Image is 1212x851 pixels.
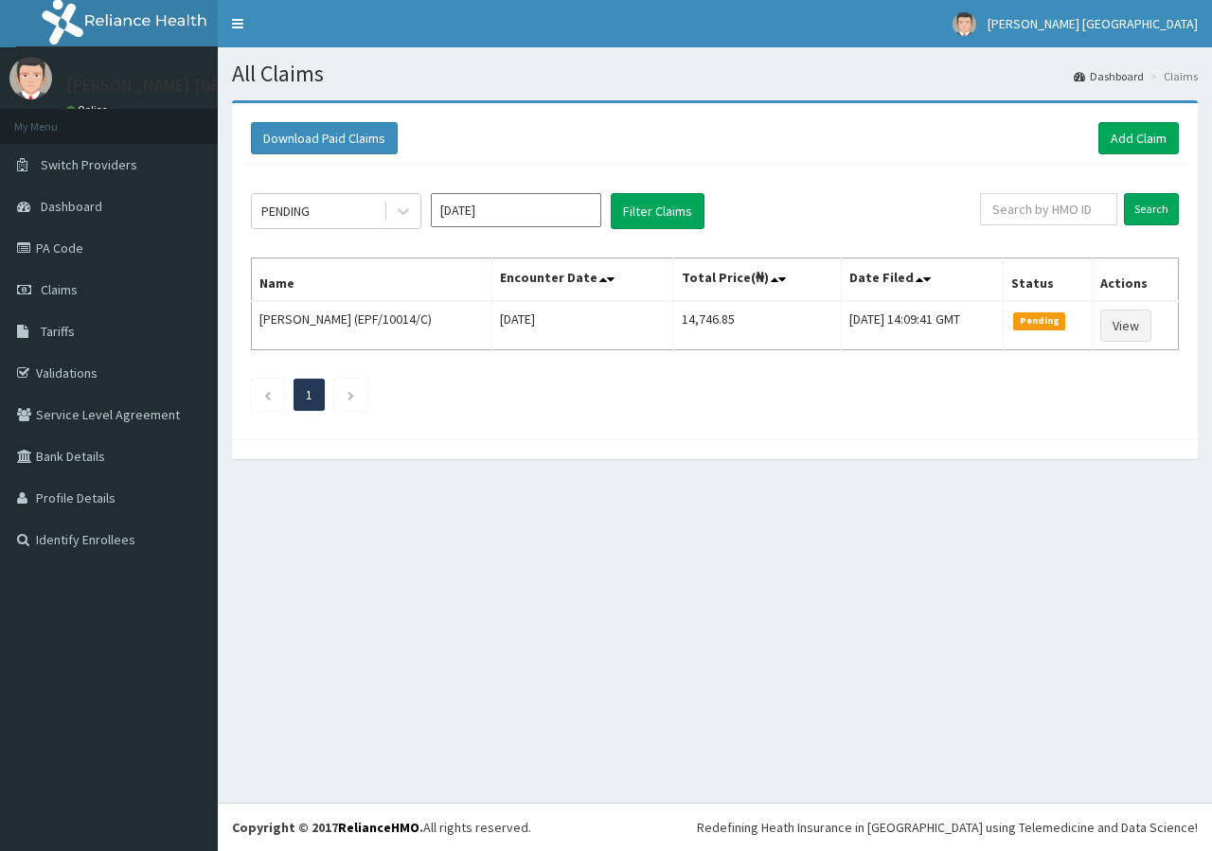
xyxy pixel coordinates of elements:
a: Next page [347,386,355,403]
footer: All rights reserved. [218,803,1212,851]
th: Total Price(₦) [673,258,842,302]
span: [PERSON_NAME] [GEOGRAPHIC_DATA] [988,15,1198,32]
img: User Image [953,12,976,36]
span: Switch Providers [41,156,137,173]
h1: All Claims [232,62,1198,86]
a: View [1100,310,1151,342]
input: Search by HMO ID [980,193,1117,225]
span: Dashboard [41,198,102,215]
th: Actions [1093,258,1179,302]
a: Online [66,103,112,116]
a: RelianceHMO [338,819,419,836]
button: Download Paid Claims [251,122,398,154]
input: Search [1124,193,1179,225]
span: Pending [1013,312,1065,329]
div: PENDING [261,202,310,221]
input: Select Month and Year [431,193,601,227]
span: Tariffs [41,323,75,340]
a: Page 1 is your current page [306,386,312,403]
img: User Image [9,57,52,99]
span: Claims [41,281,78,298]
th: Date Filed [842,258,1004,302]
a: Add Claim [1098,122,1179,154]
th: Status [1004,258,1093,302]
th: Name [252,258,492,302]
th: Encounter Date [492,258,674,302]
button: Filter Claims [611,193,704,229]
td: 14,746.85 [673,301,842,350]
p: [PERSON_NAME] [GEOGRAPHIC_DATA] [66,77,350,94]
td: [PERSON_NAME] (EPF/10014/C) [252,301,492,350]
td: [DATE] 14:09:41 GMT [842,301,1004,350]
a: Previous page [263,386,272,403]
div: Redefining Heath Insurance in [GEOGRAPHIC_DATA] using Telemedicine and Data Science! [697,818,1198,837]
td: [DATE] [492,301,674,350]
li: Claims [1146,68,1198,84]
strong: Copyright © 2017 . [232,819,423,836]
a: Dashboard [1074,68,1144,84]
